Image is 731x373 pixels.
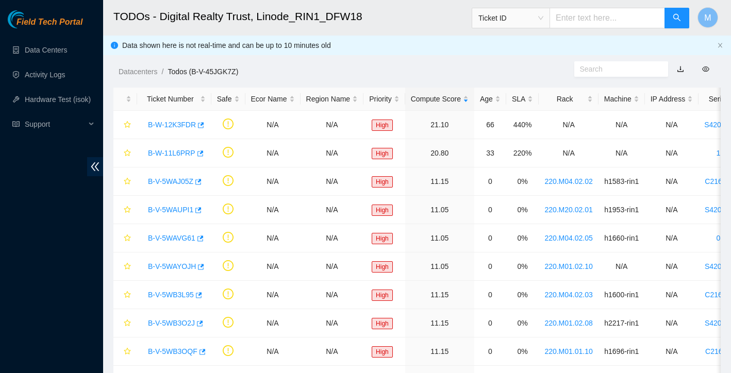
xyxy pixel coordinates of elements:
[223,260,234,271] span: exclamation-circle
[301,224,364,252] td: N/A
[405,309,474,337] td: 11.15
[119,201,131,218] button: star
[580,63,655,75] input: Search
[372,233,393,244] span: High
[301,309,364,337] td: N/A
[599,167,645,196] td: h1583-rin1
[16,18,82,27] span: Field Tech Portal
[148,234,195,242] a: B-V-5WAVG61
[405,111,474,139] td: 21.10
[506,337,539,366] td: 0%
[673,13,681,23] span: search
[223,317,234,328] span: exclamation-circle
[544,206,592,214] a: 220.M20.02.01
[474,196,506,224] td: 0
[599,139,645,167] td: N/A
[301,196,364,224] td: N/A
[645,281,699,309] td: N/A
[223,175,234,186] span: exclamation-circle
[148,347,197,355] a: B-V-5WB3OQF
[245,337,301,366] td: N/A
[405,139,474,167] td: 20.80
[544,262,592,270] a: 220.M01.02.10
[506,281,539,309] td: 0%
[506,139,539,167] td: 220%
[223,118,234,129] span: exclamation-circle
[372,120,393,131] span: High
[148,262,196,270] a: B-V-5WAYOJH
[544,347,592,355] a: 220.M01.01.10
[124,121,131,129] span: star
[301,281,364,309] td: N/A
[717,42,723,49] button: close
[506,309,539,337] td: 0%
[119,67,157,76] a: Datacenters
[372,346,393,358] span: High
[223,204,234,214] span: exclamation-circle
[645,309,699,337] td: N/A
[301,139,364,167] td: N/A
[599,224,645,252] td: h1660-rin1
[506,167,539,196] td: 0%
[405,337,474,366] td: 11.15
[25,46,67,54] a: Data Centers
[245,139,301,167] td: N/A
[506,224,539,252] td: 0%
[245,309,301,337] td: N/A
[474,281,506,309] td: 0
[669,61,692,77] button: download
[599,337,645,366] td: h1696-rin1
[148,177,193,185] a: B-V-5WAJ05Z
[223,232,234,243] span: exclamation-circle
[544,319,592,327] a: 220.M01.02.08
[645,337,699,366] td: N/A
[124,319,131,328] span: star
[704,11,711,24] span: M
[223,289,234,299] span: exclamation-circle
[119,258,131,275] button: star
[405,281,474,309] td: 11.15
[478,10,543,26] span: Ticket ID
[599,281,645,309] td: h1600-rin1
[12,121,20,128] span: read
[124,206,131,214] span: star
[148,206,193,214] a: B-V-5WAUPI1
[148,291,194,299] a: B-V-5WB3L95
[245,281,301,309] td: N/A
[474,252,506,281] td: 0
[124,149,131,158] span: star
[119,173,131,190] button: star
[168,67,238,76] a: Todos (B-V-45JGK7Z)
[223,147,234,158] span: exclamation-circle
[645,224,699,252] td: N/A
[372,176,393,188] span: High
[506,252,539,281] td: 0%
[544,177,592,185] a: 220.M04.02.02
[372,318,393,329] span: High
[599,196,645,224] td: h1953-rin1
[87,157,103,176] span: double-left
[245,167,301,196] td: N/A
[301,167,364,196] td: N/A
[25,71,65,79] a: Activity Logs
[539,139,598,167] td: N/A
[474,111,506,139] td: 66
[124,348,131,356] span: star
[599,309,645,337] td: h2217-rin1
[544,234,592,242] a: 220.M04.02.05
[124,291,131,299] span: star
[664,8,689,28] button: search
[550,8,665,28] input: Enter text here...
[25,114,86,134] span: Support
[474,167,506,196] td: 0
[148,319,195,327] a: B-V-5WB3O2J
[301,337,364,366] td: N/A
[119,315,131,331] button: star
[124,263,131,271] span: star
[645,196,699,224] td: N/A
[717,42,723,48] span: close
[697,7,718,28] button: M
[474,337,506,366] td: 0
[474,139,506,167] td: 33
[372,261,393,273] span: High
